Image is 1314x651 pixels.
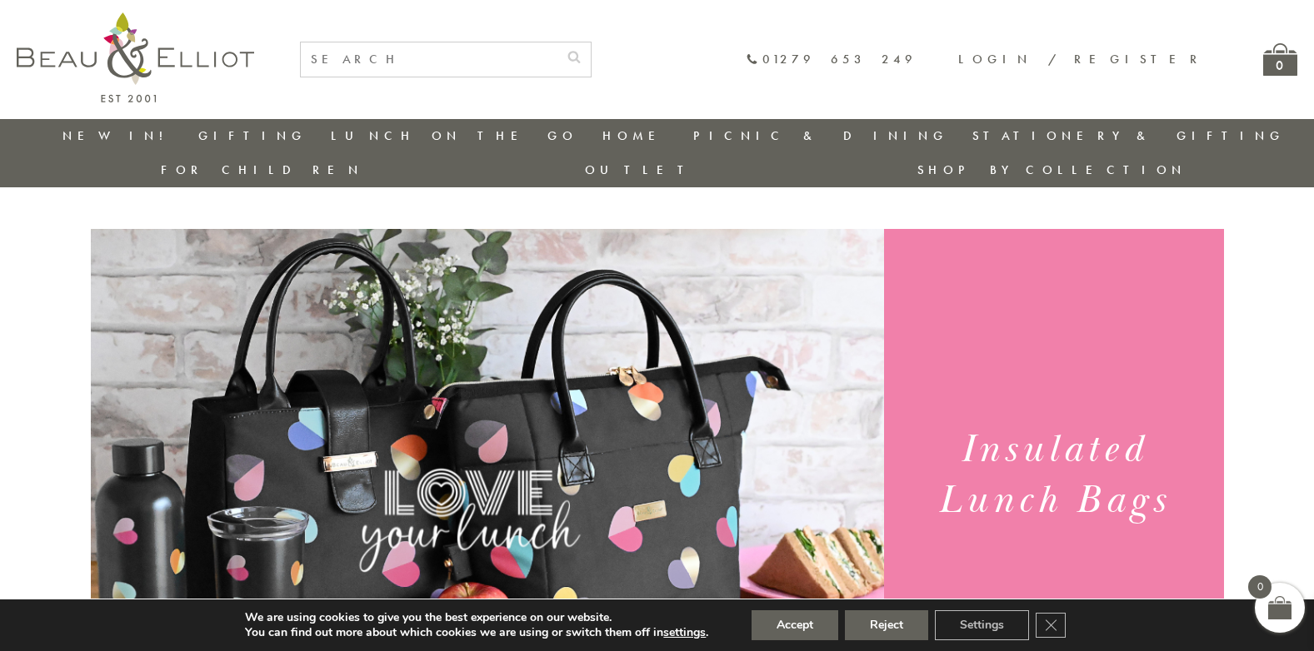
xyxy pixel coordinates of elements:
[198,127,307,144] a: Gifting
[904,425,1203,526] h1: Insulated Lunch Bags
[1263,43,1297,76] a: 0
[602,127,669,144] a: Home
[245,625,708,640] p: You can find out more about which cookies we are using or switch them off in .
[1248,575,1272,599] span: 0
[752,610,838,640] button: Accept
[958,51,1205,67] a: Login / Register
[331,127,577,144] a: Lunch On The Go
[245,610,708,625] p: We are using cookies to give you the best experience on our website.
[917,162,1187,178] a: Shop by collection
[935,610,1029,640] button: Settings
[746,52,917,67] a: 01279 653 249
[585,162,696,178] a: Outlet
[62,127,174,144] a: New in!
[972,127,1285,144] a: Stationery & Gifting
[301,42,557,77] input: SEARCH
[663,625,706,640] button: settings
[845,610,928,640] button: Reject
[17,12,254,102] img: logo
[1036,613,1066,638] button: Close GDPR Cookie Banner
[161,162,363,178] a: For Children
[693,127,948,144] a: Picnic & Dining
